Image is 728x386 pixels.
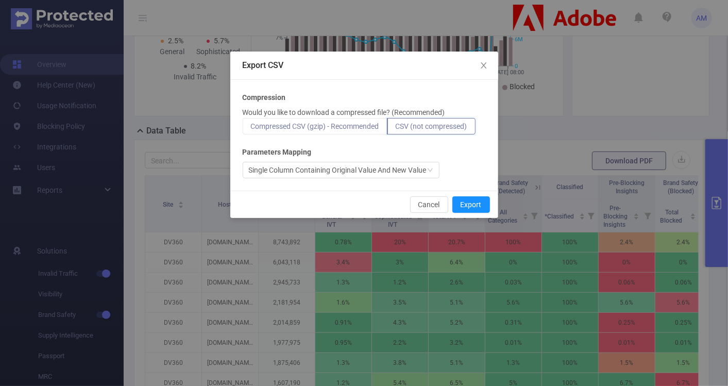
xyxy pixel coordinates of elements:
[243,107,445,118] p: Would you like to download a compressed file? (Recommended)
[249,162,427,178] div: Single Column Containing Original Value And New Value
[243,147,312,158] b: Parameters Mapping
[427,167,433,174] i: icon: down
[396,122,467,130] span: CSV (not compressed)
[480,61,488,70] i: icon: close
[243,60,486,71] div: Export CSV
[243,92,286,103] b: Compression
[469,52,498,80] button: Close
[410,196,448,213] button: Cancel
[251,122,379,130] span: Compressed CSV (gzip) - Recommended
[452,196,490,213] button: Export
